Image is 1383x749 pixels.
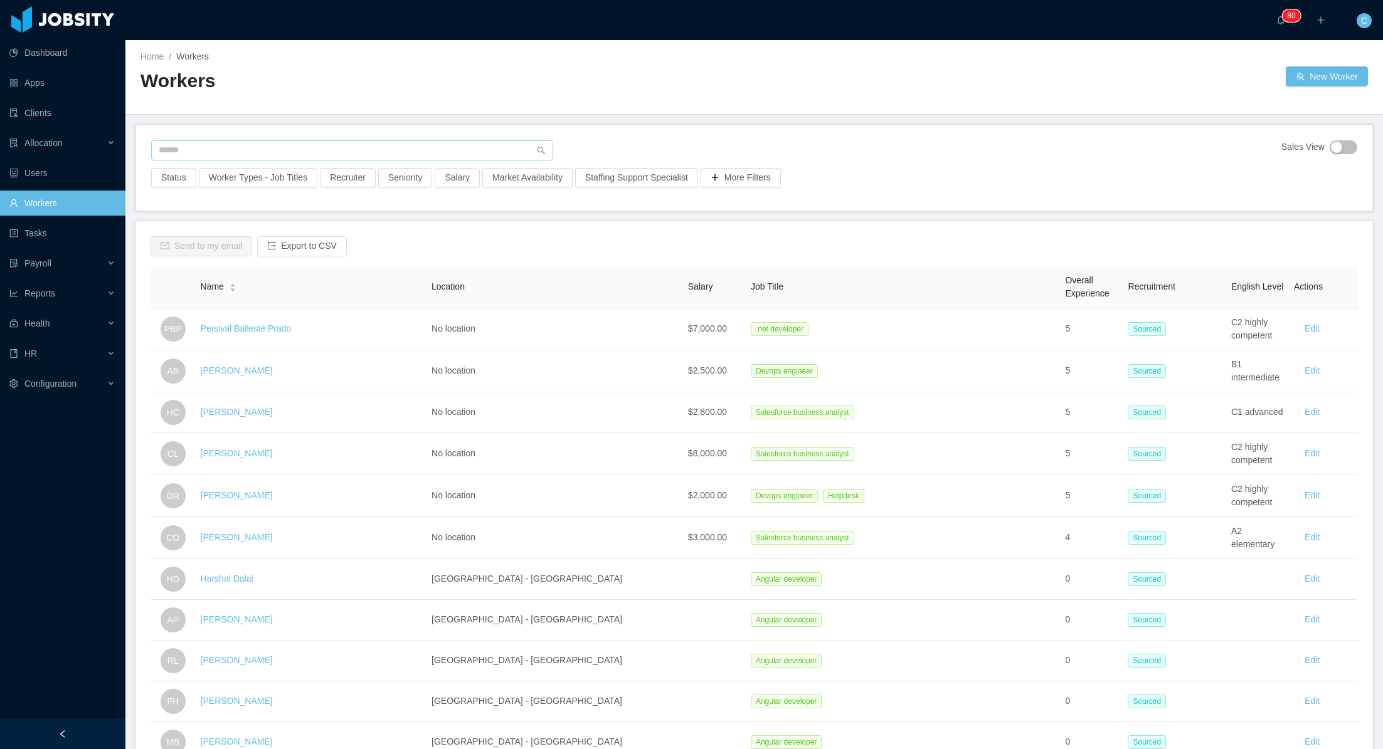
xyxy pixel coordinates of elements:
span: Angular developer [751,654,822,668]
a: Sourced [1128,614,1171,624]
a: [PERSON_NAME] [201,365,273,375]
a: [PERSON_NAME] [201,407,273,417]
a: icon: pie-chartDashboard [9,40,115,65]
span: CL [167,441,179,466]
td: C2 highly competent [1226,433,1289,475]
span: Sourced [1128,654,1166,668]
span: Salesforce business analyst [751,447,854,461]
i: icon: search [537,146,546,155]
span: Configuration [24,379,77,389]
a: icon: userWorkers [9,191,115,216]
span: Salesforce business analyst [751,531,854,545]
td: [GEOGRAPHIC_DATA] - [GEOGRAPHIC_DATA] [427,641,683,681]
span: Payroll [24,258,51,268]
span: Sourced [1128,447,1166,461]
a: [PERSON_NAME] [201,655,273,665]
a: Edit [1305,532,1320,542]
td: 0 [1060,641,1123,681]
span: Allocation [24,138,63,148]
a: Edit [1305,655,1320,665]
span: $7,000.00 [688,323,727,333]
span: RL [167,648,179,673]
span: Sourced [1128,364,1166,378]
span: FH [167,689,179,714]
span: Angular developer [751,694,822,708]
td: No location [427,350,683,392]
span: Sourced [1128,613,1166,627]
span: HC [167,400,179,425]
td: No location [427,392,683,433]
a: [PERSON_NAME] [201,614,273,624]
td: 5 [1060,350,1123,392]
span: Salesforce business analyst [751,406,854,419]
button: Status [151,168,196,188]
a: Sourced [1128,323,1171,333]
span: PBP [164,317,182,342]
span: Sourced [1128,489,1166,503]
a: Sourced [1128,696,1171,706]
a: [PERSON_NAME] [201,736,273,746]
span: Sourced [1128,694,1166,708]
a: Sourced [1128,448,1171,458]
span: Devops engineer [751,489,818,503]
span: DR [167,483,179,508]
span: .net developer [751,322,808,336]
td: 4 [1060,517,1123,559]
td: 5 [1060,433,1123,475]
i: icon: setting [9,379,18,388]
button: icon: usergroup-addNew Worker [1286,66,1368,86]
p: 0 [1291,9,1296,22]
a: Edit [1305,365,1320,375]
span: Sales View [1281,140,1325,154]
span: Angular developer [751,572,822,586]
td: C1 advanced [1226,392,1289,433]
span: Salary [688,281,713,291]
span: $2,000.00 [688,490,727,500]
button: Worker Types - Job Titles [199,168,317,188]
a: Edit [1305,614,1320,624]
button: Salary [435,168,480,188]
td: 0 [1060,681,1123,722]
span: Sourced [1128,572,1166,586]
span: Actions [1294,281,1323,291]
td: A2 elementary [1226,517,1289,559]
td: No location [427,517,683,559]
span: AP [167,607,179,632]
span: Angular developer [751,735,822,749]
i: icon: line-chart [9,289,18,298]
td: B1 intermediate [1226,350,1289,392]
button: icon: exportExport to CSV [257,236,347,256]
span: Location [432,281,465,291]
span: $8,000.00 [688,448,727,458]
a: Sourced [1128,532,1171,542]
td: No location [427,308,683,350]
div: Sort [229,281,236,290]
h2: Workers [140,68,755,94]
i: icon: file-protect [9,259,18,268]
a: [PERSON_NAME] [201,490,273,500]
i: icon: caret-down [229,286,236,290]
span: / [169,51,171,61]
td: No location [427,475,683,517]
p: 8 [1287,9,1291,22]
i: icon: solution [9,139,18,147]
span: English Level [1231,281,1283,291]
button: Recruiter [320,168,376,188]
a: icon: appstoreApps [9,70,115,95]
button: Market Availability [482,168,573,188]
span: Overall Experience [1065,275,1109,298]
span: Health [24,318,50,328]
td: 5 [1060,475,1123,517]
a: Edit [1305,448,1320,458]
sup: 80 [1282,9,1300,22]
i: icon: medicine-box [9,319,18,328]
a: [PERSON_NAME] [201,696,273,706]
span: Sourced [1128,322,1166,336]
td: [GEOGRAPHIC_DATA] - [GEOGRAPHIC_DATA] [427,600,683,641]
span: Job Title [751,281,783,291]
a: Edit [1305,490,1320,500]
span: Sourced [1128,735,1166,749]
span: AB [167,359,179,384]
span: CO [166,525,179,550]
